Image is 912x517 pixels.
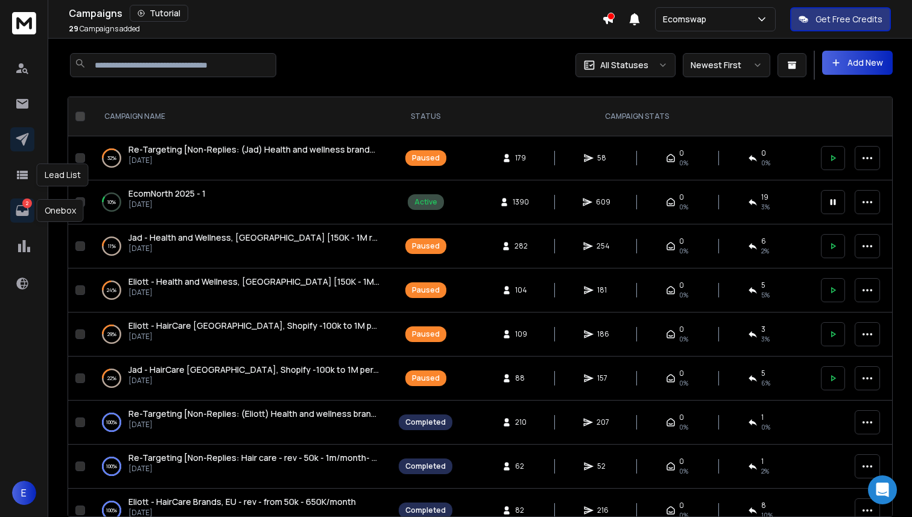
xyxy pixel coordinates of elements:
[515,241,528,251] span: 282
[128,288,379,297] p: [DATE]
[12,481,36,505] button: E
[679,369,684,378] span: 0
[128,156,379,165] p: [DATE]
[128,376,379,385] p: [DATE]
[597,329,609,339] span: 186
[679,202,688,212] span: 0%
[128,188,206,200] a: EcomNorth 2025 - 1
[90,312,391,357] td: 29%Eliott - HairCare [GEOGRAPHIC_DATA], Shopify -100k to 1M per month[DATE]
[37,199,84,222] div: Onebox
[10,198,34,223] a: 2
[597,417,609,427] span: 207
[761,422,770,432] span: 0 %
[22,198,32,208] p: 2
[761,192,768,202] span: 19
[679,334,688,344] span: 0%
[515,417,527,427] span: 210
[107,196,116,208] p: 10 %
[761,334,770,344] span: 3 %
[128,408,533,419] span: Re-Targeting [Non-Replies: (Eliott) Health and wellness brands US - 50k - 1m/month (Storeleads) p2]
[128,420,379,430] p: [DATE]
[868,475,897,504] div: Open Intercom Messenger
[790,7,891,31] button: Get Free Credits
[128,200,206,209] p: [DATE]
[761,501,766,510] span: 8
[107,284,116,296] p: 24 %
[679,501,684,510] span: 0
[37,163,89,186] div: Lead List
[679,413,684,422] span: 0
[128,144,379,156] a: Re-Targeting [Non-Replies: (Jad) Health and wellness brands US - 50k - 1m/month (Storeleads) p1]
[90,180,391,224] td: 10%EcomNorth 2025 - 1[DATE]
[128,232,385,243] span: Jad - Health and Wellness, [GEOGRAPHIC_DATA] [150K - 1M rev]
[815,13,882,25] p: Get Free Credits
[679,422,688,432] span: 0%
[128,144,525,155] span: Re-Targeting [Non-Replies: (Jad) Health and wellness brands US - 50k - 1m/month (Storeleads) p1]
[405,506,446,515] div: Completed
[128,452,488,463] span: Re-Targeting [Non-Replies: Hair care - rev - 50k - 1m/month- [GEOGRAPHIC_DATA] (Jad)]
[679,148,684,158] span: 0
[405,417,446,427] div: Completed
[597,461,609,471] span: 52
[128,320,408,331] span: Eliott - HairCare [GEOGRAPHIC_DATA], Shopify -100k to 1M per month
[761,236,766,246] span: 6
[761,378,770,388] span: 6 %
[412,285,440,295] div: Paused
[761,457,764,466] span: 1
[679,290,688,300] span: 0%
[679,378,688,388] span: 0%
[106,416,117,428] p: 100 %
[90,268,391,312] td: 24%Eliott - Health and Wellness, [GEOGRAPHIC_DATA] [150K - 1M rev][DATE]
[69,24,140,34] p: Campaigns added
[515,506,527,515] span: 82
[128,408,379,420] a: Re-Targeting [Non-Replies: (Eliott) Health and wellness brands US - 50k - 1m/month (Storeleads) p2]
[128,320,379,332] a: Eliott - HairCare [GEOGRAPHIC_DATA], Shopify -100k to 1M per month
[128,188,206,199] span: EcomNorth 2025 - 1
[90,224,391,268] td: 11%Jad - Health and Wellness, [GEOGRAPHIC_DATA] [150K - 1M rev][DATE]
[683,53,770,77] button: Newest First
[128,496,356,507] span: Eliott - HairCare Brands, EU - rev - from 50k - 650K/month
[128,496,356,508] a: Eliott - HairCare Brands, EU - rev - from 50k - 650K/month
[107,152,116,164] p: 32 %
[761,325,765,334] span: 3
[460,97,814,136] th: CAMPAIGN STATS
[130,5,188,22] button: Tutorial
[761,281,765,290] span: 5
[69,24,78,34] span: 29
[515,153,527,163] span: 179
[663,13,711,25] p: Ecomswap
[128,232,379,244] a: Jad - Health and Wellness, [GEOGRAPHIC_DATA] [150K - 1M rev]
[90,136,391,180] td: 32%Re-Targeting [Non-Replies: (Jad) Health and wellness brands US - 50k - 1m/month (Storeleads) p...
[679,236,684,246] span: 0
[515,461,527,471] span: 62
[412,153,440,163] div: Paused
[679,246,688,256] span: 0%
[106,504,117,516] p: 100 %
[405,461,446,471] div: Completed
[679,281,684,290] span: 0
[412,373,440,383] div: Paused
[600,59,648,71] p: All Statuses
[761,246,769,256] span: 2 %
[128,452,379,464] a: Re-Targeting [Non-Replies: Hair care - rev - 50k - 1m/month- [GEOGRAPHIC_DATA] (Jad)]
[108,240,116,252] p: 11 %
[679,325,684,334] span: 0
[761,148,766,158] span: 0
[128,364,401,375] span: Jad - HairCare [GEOGRAPHIC_DATA], Shopify -100k to 1M per month
[107,372,116,384] p: 22 %
[128,276,379,288] a: Eliott - Health and Wellness, [GEOGRAPHIC_DATA] [150K - 1M rev]
[597,506,609,515] span: 216
[107,328,116,340] p: 29 %
[69,5,602,22] div: Campaigns
[597,285,609,295] span: 181
[412,241,440,251] div: Paused
[90,445,391,489] td: 100%Re-Targeting [Non-Replies: Hair care - rev - 50k - 1m/month- [GEOGRAPHIC_DATA] (Jad)][DATE]
[679,457,684,466] span: 0
[90,401,391,445] td: 100%Re-Targeting [Non-Replies: (Eliott) Health and wellness brands US - 50k - 1m/month (Storelead...
[761,466,769,476] span: 2 %
[597,153,609,163] span: 58
[414,197,437,207] div: Active
[761,413,764,422] span: 1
